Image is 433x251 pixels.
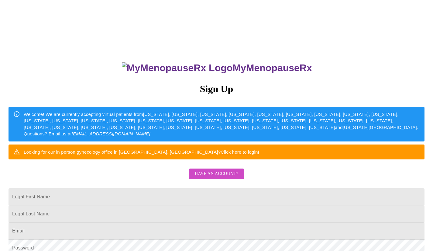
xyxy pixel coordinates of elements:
img: MyMenopauseRx Logo [122,62,232,74]
em: [EMAIL_ADDRESS][DOMAIN_NAME] [72,131,150,136]
a: Click here to login! [221,149,259,155]
div: Looking for our in person gynecology office in [GEOGRAPHIC_DATA], [GEOGRAPHIC_DATA]? [24,146,259,158]
h3: Sign Up [9,83,424,95]
h3: MyMenopauseRx [9,62,425,74]
div: Welcome! We are currently accepting virtual patients from [US_STATE], [US_STATE], [US_STATE], [US... [24,109,420,140]
a: Have an account? [187,175,246,180]
span: Have an account? [195,170,238,178]
button: Have an account? [189,169,244,179]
